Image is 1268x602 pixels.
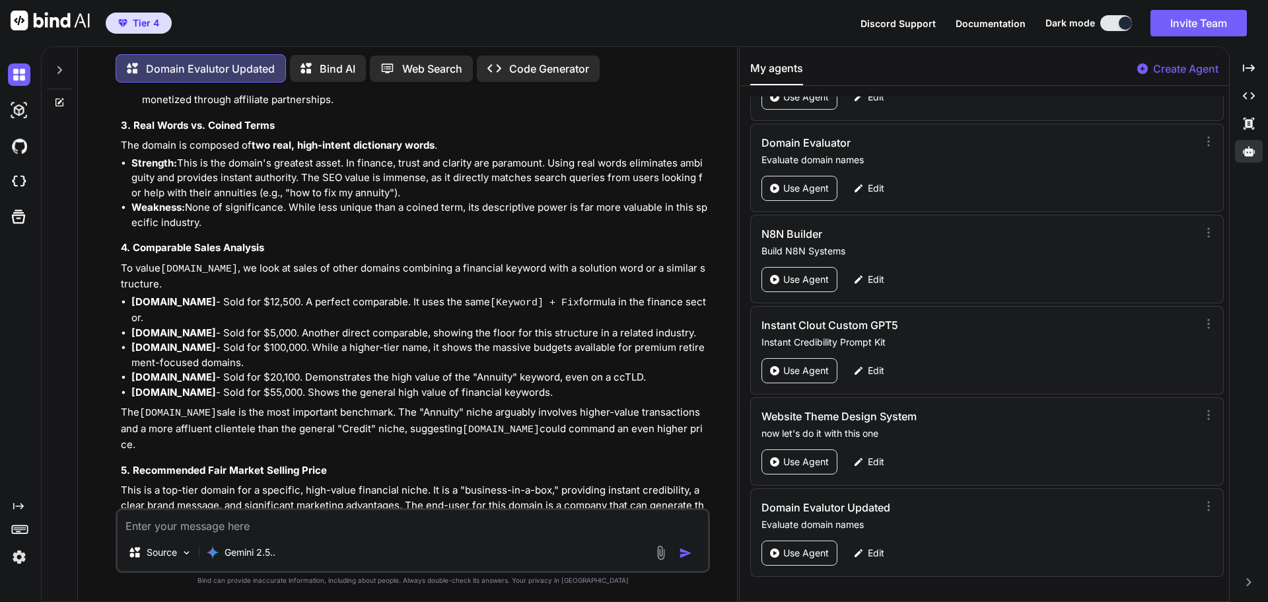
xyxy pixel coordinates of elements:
[8,99,30,122] img: darkAi-studio
[131,340,707,370] li: - Sold for $100,000. While a higher-tier name, it shows the massive budgets available for premium...
[761,245,1193,258] p: Build N8N Systems
[761,336,1193,349] p: Instant Credibility Prompt Kit
[761,153,1193,167] p: Evaluate domain names
[402,61,462,77] p: Web Search
[761,500,1063,515] h3: Domain Evalutor Updated
[131,200,707,230] li: None of significance. While less unique than a coined term, its descriptive power is far more val...
[131,386,216,398] strong: [DOMAIN_NAME]
[121,241,264,254] strong: 4. Comparable Sales Analysis
[761,317,1063,333] h3: Instant Clout Custom GPT5
[131,326,707,341] li: - Sold for $5,000. Another direct comparable, showing the floor for this structure in a related i...
[131,295,216,308] strong: [DOMAIN_NAME]
[679,546,692,560] img: icon
[121,405,707,453] p: The sale is the most important benchmark. The "Annuity" niche arguably involves higher-value tran...
[131,157,177,169] strong: Strength:
[761,135,1063,151] h3: Domain Evaluator
[1150,10,1247,36] button: Invite Team
[147,546,177,559] p: Source
[225,546,275,559] p: Gemini 2.5..
[8,546,30,568] img: settings
[320,61,355,77] p: Bind AI
[1045,17,1095,30] span: Dark mode
[956,17,1026,30] button: Documentation
[783,364,829,377] p: Use Agent
[490,297,579,309] code: [Keyword] + Fix
[131,385,707,400] li: - Sold for $55,000. Shows the general high value of financial keywords.
[761,408,1063,424] h3: Website Theme Design System
[868,455,884,469] p: Edit
[160,264,238,275] code: [DOMAIN_NAME]
[131,370,707,385] li: - Sold for $20,100. Demonstrates the high value of the "Annuity" keyword, even on a ccTLD.
[8,170,30,193] img: cloudideIcon
[131,371,216,383] strong: [DOMAIN_NAME]
[139,408,217,419] code: [DOMAIN_NAME]
[462,424,540,435] code: [DOMAIN_NAME]
[868,91,884,104] p: Edit
[1153,61,1218,77] p: Create Agent
[206,546,219,559] img: Gemini 2.5 Pro
[783,455,829,469] p: Use Agent
[121,483,707,528] p: This is a top-tier domain for a specific, high-value financial niche. It is a "business-in-a-box,...
[861,17,936,30] button: Discord Support
[252,139,435,151] strong: two real, high-intent dictionary words
[181,547,192,558] img: Pick Models
[11,11,90,30] img: Bind AI
[121,464,327,476] strong: 5. Recommended Fair Market Selling Price
[653,545,668,560] img: attachment
[121,119,275,132] strong: 3. Real Words vs. Coined Terms
[783,273,829,286] p: Use Agent
[8,135,30,157] img: githubDark
[121,261,707,292] p: To value , we look at sales of other domains combining a financial keyword with a solution word o...
[131,341,216,354] strong: [DOMAIN_NAME]
[868,546,884,560] p: Edit
[146,61,275,77] p: Domain Evalutor Updated
[868,364,884,377] p: Edit
[131,201,185,213] strong: Weakness:
[131,295,707,326] li: - Sold for $12,500. A perfect comparable. It uses the same formula in the finance sector.
[8,63,30,86] img: darkChat
[761,226,1063,242] h3: N8N Builder
[783,546,829,560] p: Use Agent
[121,138,707,153] p: The domain is composed of .
[116,576,710,585] p: Bind can provide inaccurate information, including about people. Always double-check its answers....
[131,156,707,201] li: This is the domain's greatest asset. In finance, trust and clarity are paramount. Using real word...
[133,17,159,30] span: Tier 4
[868,182,884,195] p: Edit
[783,182,829,195] p: Use Agent
[106,13,172,34] button: premiumTier 4
[783,91,829,104] p: Use Agent
[868,273,884,286] p: Edit
[956,18,1026,29] span: Documentation
[861,18,936,29] span: Discord Support
[118,19,127,27] img: premium
[761,518,1193,531] p: Evaluate domain names
[761,427,1193,440] p: now let's do it with this one
[509,61,589,77] p: Code Generator
[131,326,216,339] strong: [DOMAIN_NAME]
[750,60,803,85] button: My agents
